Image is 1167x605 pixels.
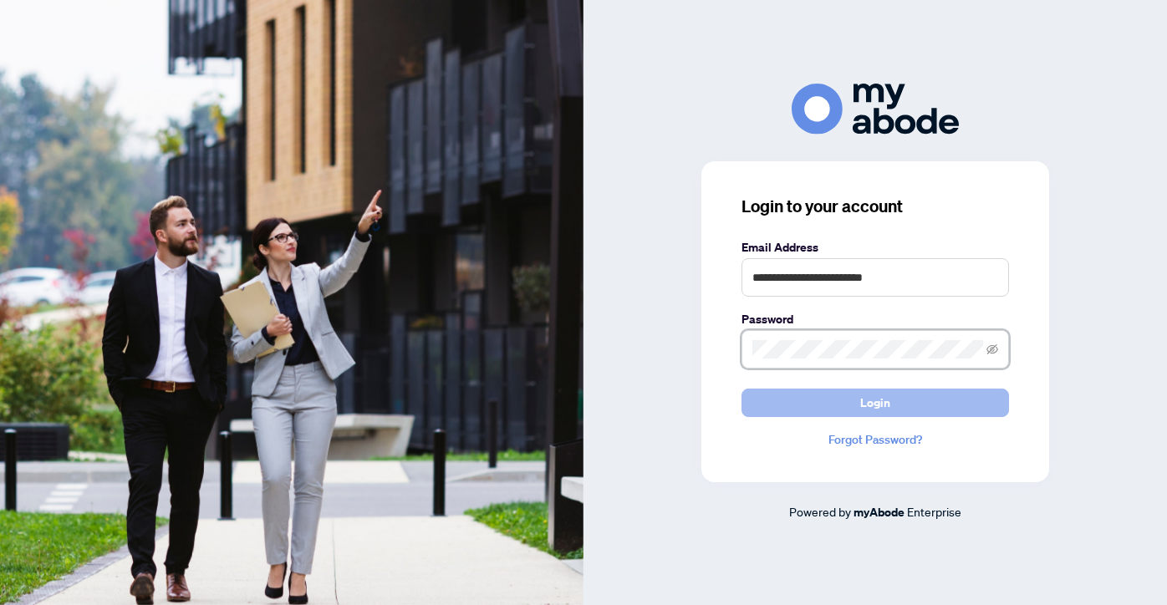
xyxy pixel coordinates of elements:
label: Email Address [741,238,1009,257]
img: ma-logo [792,84,959,135]
span: Enterprise [907,504,961,519]
h3: Login to your account [741,195,1009,218]
span: Powered by [789,504,851,519]
label: Password [741,310,1009,328]
button: Login [741,389,1009,417]
span: eye-invisible [986,343,998,355]
a: Forgot Password? [741,430,1009,449]
span: Login [860,389,890,416]
a: myAbode [854,503,905,521]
